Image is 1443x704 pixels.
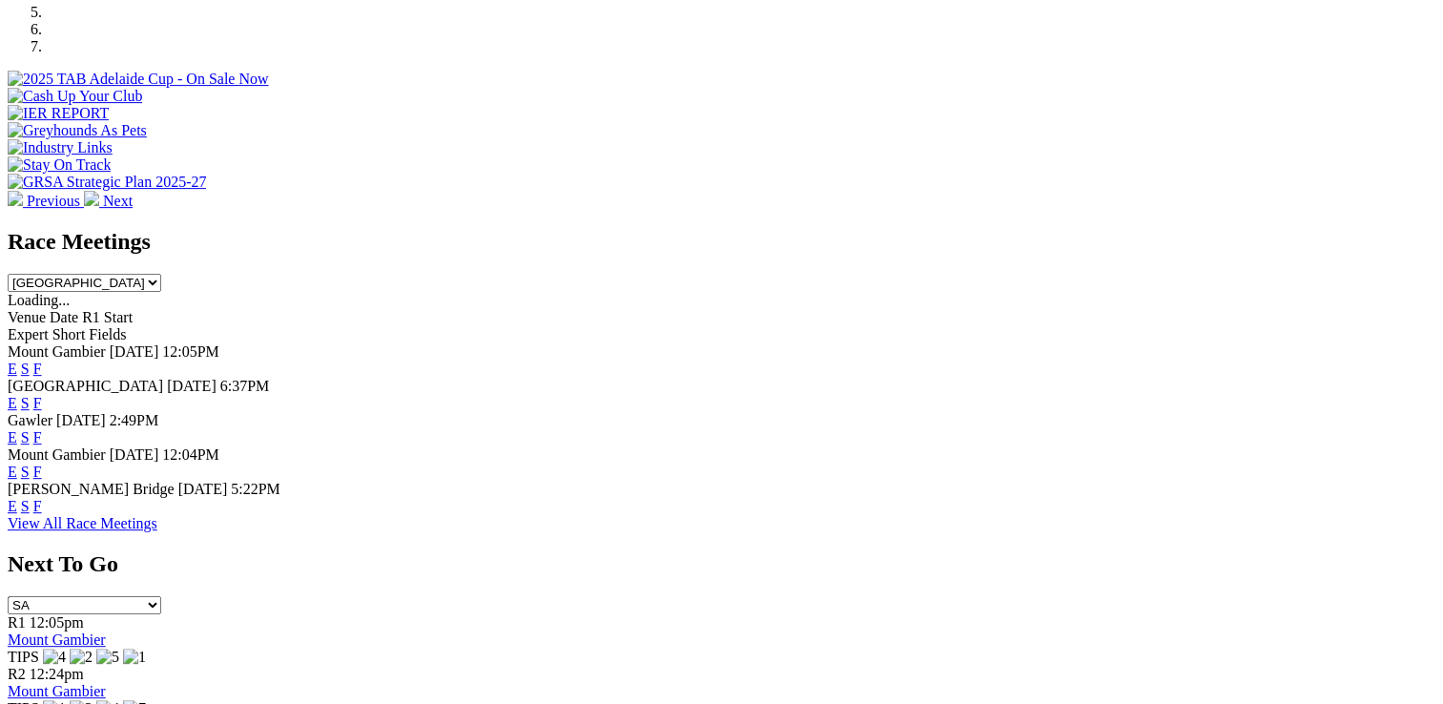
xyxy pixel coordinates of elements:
[33,464,42,480] a: F
[8,498,17,514] a: E
[8,412,52,428] span: Gawler
[8,429,17,445] a: E
[96,649,119,666] img: 5
[110,446,159,463] span: [DATE]
[8,122,147,139] img: Greyhounds As Pets
[56,412,106,428] span: [DATE]
[8,551,1435,577] h2: Next To Go
[231,481,280,497] span: 5:22PM
[167,378,216,394] span: [DATE]
[162,446,219,463] span: 12:04PM
[43,649,66,666] img: 4
[123,649,146,666] img: 1
[220,378,270,394] span: 6:37PM
[110,412,159,428] span: 2:49PM
[70,649,93,666] img: 2
[21,464,30,480] a: S
[8,614,26,631] span: R1
[30,666,84,682] span: 12:24pm
[8,193,84,209] a: Previous
[8,666,26,682] span: R2
[8,683,106,699] a: Mount Gambier
[8,326,49,342] span: Expert
[8,632,106,648] a: Mount Gambier
[8,71,269,88] img: 2025 TAB Adelaide Cup - On Sale Now
[33,395,42,411] a: F
[8,446,106,463] span: Mount Gambier
[162,343,219,360] span: 12:05PM
[110,343,159,360] span: [DATE]
[8,105,109,122] img: IER REPORT
[21,429,30,445] a: S
[8,88,142,105] img: Cash Up Your Club
[33,429,42,445] a: F
[84,193,133,209] a: Next
[8,139,113,156] img: Industry Links
[82,309,133,325] span: R1 Start
[8,292,70,308] span: Loading...
[8,343,106,360] span: Mount Gambier
[8,481,175,497] span: [PERSON_NAME] Bridge
[8,174,206,191] img: GRSA Strategic Plan 2025-27
[84,191,99,206] img: chevron-right-pager-white.svg
[33,498,42,514] a: F
[8,156,111,174] img: Stay On Track
[8,649,39,665] span: TIPS
[33,361,42,377] a: F
[27,193,80,209] span: Previous
[8,361,17,377] a: E
[89,326,126,342] span: Fields
[8,378,163,394] span: [GEOGRAPHIC_DATA]
[50,309,78,325] span: Date
[8,515,157,531] a: View All Race Meetings
[21,498,30,514] a: S
[21,395,30,411] a: S
[8,395,17,411] a: E
[8,309,46,325] span: Venue
[8,464,17,480] a: E
[30,614,84,631] span: 12:05pm
[21,361,30,377] a: S
[8,191,23,206] img: chevron-left-pager-white.svg
[8,229,1435,255] h2: Race Meetings
[52,326,86,342] span: Short
[178,481,228,497] span: [DATE]
[103,193,133,209] span: Next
